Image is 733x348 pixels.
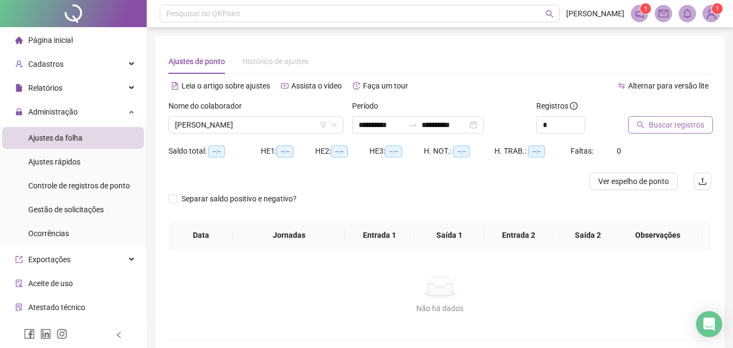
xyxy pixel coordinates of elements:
span: audit [15,280,23,287]
div: HE 2: [315,145,369,157]
div: HE 3: [369,145,424,157]
span: down [331,122,337,128]
span: filter [320,122,327,128]
span: Ajustes rápidos [28,157,80,166]
span: Relatórios [28,84,62,92]
span: Leia o artigo sobre ajustes [181,81,270,90]
span: history [353,82,360,90]
span: --:-- [208,145,225,157]
th: Saída 1 [415,220,484,250]
span: DAVID MONTEIRO FERREIRA [175,117,337,133]
div: Open Intercom Messenger [696,311,722,337]
span: solution [15,303,23,311]
span: Separar saldo positivo e negativo? [177,193,301,205]
span: --:-- [453,145,470,157]
th: Entrada 2 [484,220,554,250]
span: --:-- [385,145,402,157]
span: Buscar registros [649,119,704,131]
th: Saída 2 [554,220,623,250]
span: file [15,84,23,92]
label: Período [352,100,385,112]
span: info-circle [570,102,578,110]
span: left [115,331,123,339]
span: Ocorrências [28,229,69,238]
div: Saldo total: [168,145,261,157]
span: Página inicial [28,36,73,45]
img: 70944 [703,5,719,22]
span: Ajustes da folha [28,134,83,142]
div: Não há dados [181,302,698,314]
span: bell [682,9,692,18]
span: [PERSON_NAME] [566,8,624,20]
span: upload [698,177,707,186]
span: Exportações [28,255,71,264]
th: Data [168,220,233,250]
span: Administração [28,107,78,116]
span: search [546,10,554,18]
span: Observações [622,229,693,241]
span: search [637,121,644,129]
span: file-text [171,82,179,90]
sup: 1 [640,3,651,14]
span: --:-- [331,145,348,157]
span: lock [15,108,23,116]
span: home [15,36,23,44]
span: swap [618,82,625,90]
span: facebook [24,328,35,339]
div: H. NOT.: [424,145,494,157]
span: Gestão de solicitações [28,205,104,214]
span: linkedin [40,328,51,339]
span: Histórico de ajustes [242,57,309,66]
span: Controle de registros de ponto [28,181,130,190]
span: Faltas: [571,147,595,155]
span: Atestado técnico [28,303,85,312]
th: Observações [613,220,702,250]
button: Ver espelho de ponto [590,173,678,190]
div: HE 1: [261,145,315,157]
span: 0 [617,147,621,155]
span: 1 [716,5,719,12]
span: export [15,256,23,263]
div: H. TRAB.: [494,145,571,157]
span: 1 [644,5,648,12]
span: Ajustes de ponto [168,57,225,66]
label: Nome do colaborador [168,100,249,112]
span: Assista o vídeo [291,81,342,90]
span: notification [635,9,644,18]
span: instagram [57,328,67,339]
span: Alternar para versão lite [628,81,709,90]
span: youtube [281,82,289,90]
span: Faça um tour [363,81,408,90]
span: mail [659,9,668,18]
sup: Atualize o seu contato no menu Meus Dados [712,3,723,14]
span: user-add [15,60,23,68]
span: Registros [536,100,578,112]
span: swap-right [409,121,417,129]
th: Jornadas [233,220,345,250]
th: Entrada 1 [345,220,415,250]
span: --:-- [277,145,293,157]
button: Buscar registros [628,116,713,134]
span: Ver espelho de ponto [598,175,669,187]
span: Aceite de uso [28,279,73,288]
span: to [409,121,417,129]
span: Cadastros [28,60,64,68]
span: --:-- [528,145,545,157]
